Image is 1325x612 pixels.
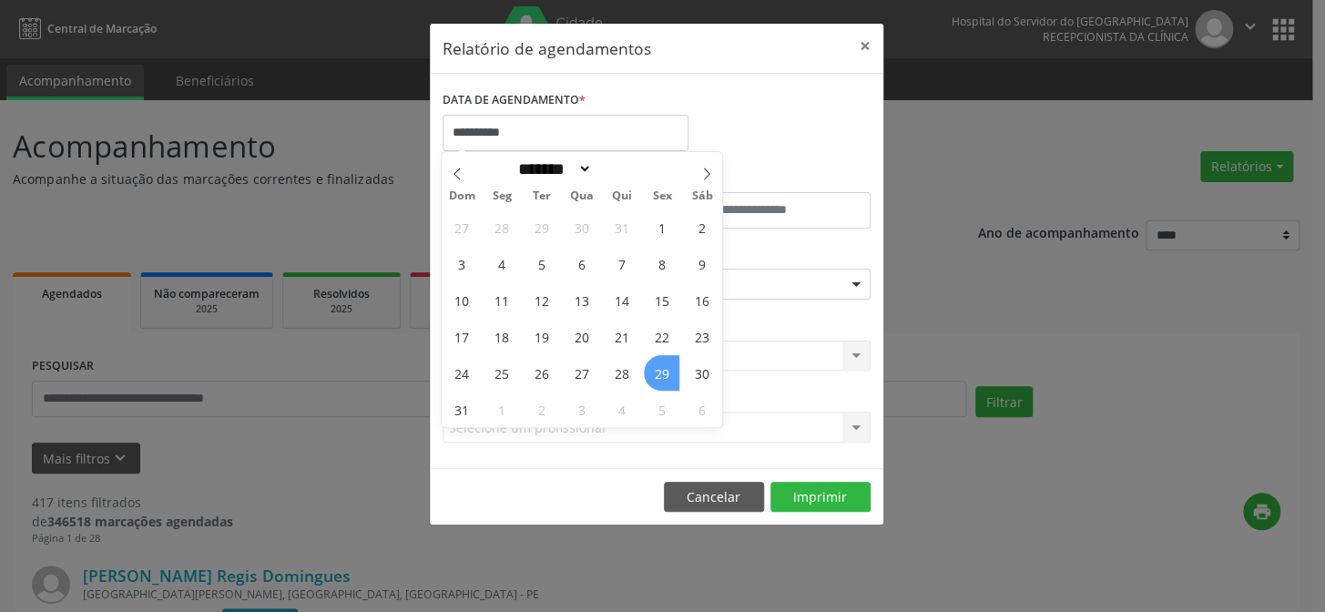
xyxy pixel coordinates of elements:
span: Agosto 23, 2025 [684,319,719,354]
span: Agosto 4, 2025 [484,246,520,281]
span: Julho 27, 2025 [444,209,480,245]
span: Sex [642,190,682,202]
button: Imprimir [770,482,871,513]
span: Agosto 21, 2025 [605,319,640,354]
span: Agosto 25, 2025 [484,355,520,391]
span: Agosto 20, 2025 [565,319,600,354]
span: Setembro 5, 2025 [644,392,679,427]
span: Setembro 4, 2025 [605,392,640,427]
span: Agosto 2, 2025 [684,209,719,245]
span: Setembro 3, 2025 [565,392,600,427]
span: Agosto 10, 2025 [444,282,480,318]
span: Agosto 11, 2025 [484,282,520,318]
span: Agosto 8, 2025 [644,246,679,281]
span: Agosto 17, 2025 [444,319,480,354]
span: Agosto 22, 2025 [644,319,679,354]
span: Agosto 24, 2025 [444,355,480,391]
span: Ter [522,190,562,202]
span: Qui [602,190,642,202]
select: Month [512,159,592,178]
span: Agosto 27, 2025 [565,355,600,391]
span: Setembro 6, 2025 [684,392,719,427]
span: Agosto 31, 2025 [444,392,480,427]
span: Sáb [682,190,722,202]
span: Agosto 28, 2025 [605,355,640,391]
span: Agosto 18, 2025 [484,319,520,354]
button: Close [847,24,883,68]
span: Julho 31, 2025 [605,209,640,245]
span: Agosto 16, 2025 [684,282,719,318]
span: Agosto 19, 2025 [525,319,560,354]
span: Julho 30, 2025 [565,209,600,245]
button: Cancelar [664,482,764,513]
span: Agosto 6, 2025 [565,246,600,281]
span: Agosto 9, 2025 [684,246,719,281]
span: Agosto 7, 2025 [605,246,640,281]
span: Julho 28, 2025 [484,209,520,245]
span: Agosto 30, 2025 [684,355,719,391]
span: Agosto 29, 2025 [644,355,679,391]
span: Julho 29, 2025 [525,209,560,245]
span: Seg [482,190,522,202]
label: ATÉ [661,164,871,192]
span: Agosto 26, 2025 [525,355,560,391]
span: Agosto 12, 2025 [525,282,560,318]
span: Agosto 14, 2025 [605,282,640,318]
span: Agosto 1, 2025 [644,209,679,245]
span: Setembro 2, 2025 [525,392,560,427]
span: Setembro 1, 2025 [484,392,520,427]
input: Year [592,159,652,178]
span: Agosto 13, 2025 [565,282,600,318]
span: Qua [562,190,602,202]
span: Agosto 3, 2025 [444,246,480,281]
span: Agosto 5, 2025 [525,246,560,281]
h5: Relatório de agendamentos [443,36,651,60]
span: Agosto 15, 2025 [644,282,679,318]
span: Dom [442,190,482,202]
label: DATA DE AGENDAMENTO [443,87,586,115]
